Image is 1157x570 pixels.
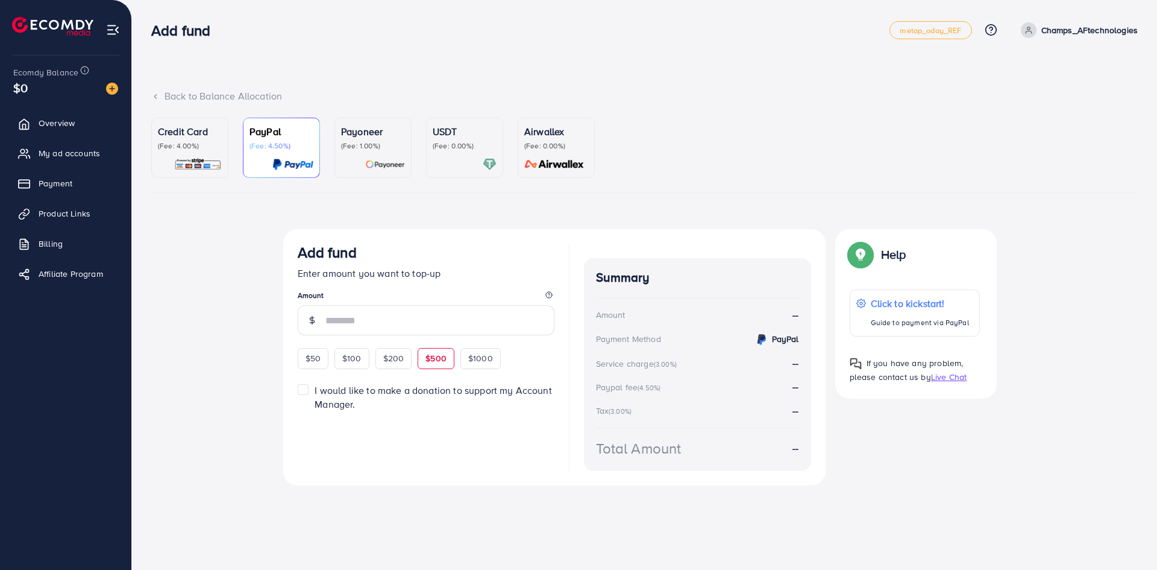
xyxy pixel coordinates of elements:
p: (Fee: 0.00%) [524,141,588,151]
p: Airwallex [524,124,588,139]
img: card [521,157,588,171]
span: Payment [39,177,72,189]
p: Enter amount you want to top-up [298,266,554,280]
span: $1000 [468,352,493,364]
h3: Add fund [151,22,220,39]
div: Amount [596,309,626,321]
strong: PayPal [772,333,799,345]
a: Champs_AFtechnologies [1016,22,1138,38]
small: (3.00%) [609,407,632,416]
span: metap_oday_REF [900,27,961,34]
legend: Amount [298,290,554,305]
strong: -- [792,404,798,417]
p: (Fee: 4.00%) [158,141,222,151]
span: $100 [342,352,362,364]
a: Affiliate Program [9,262,122,286]
span: Product Links [39,207,90,220]
p: Help [881,247,906,262]
p: Guide to payment via PayPal [871,315,969,330]
img: image [106,83,118,95]
span: $500 [425,352,447,364]
img: card [174,157,222,171]
a: Billing [9,232,122,256]
span: $50 [306,352,321,364]
p: Credit Card [158,124,222,139]
img: menu [106,23,120,37]
div: Service charge [596,358,680,370]
div: Paypal fee [596,381,665,393]
iframe: Chat [1106,516,1148,561]
small: (4.50%) [638,383,660,393]
p: Click to kickstart! [871,296,969,311]
strong: -- [792,442,798,455]
span: My ad accounts [39,147,100,159]
div: Tax [596,405,636,417]
strong: -- [792,356,798,370]
span: $0 [13,79,28,97]
span: Affiliate Program [39,268,103,280]
a: Overview [9,111,122,135]
a: My ad accounts [9,141,122,165]
span: Overview [39,117,75,129]
span: $200 [383,352,404,364]
strong: -- [792,380,798,393]
div: Total Amount [596,438,682,459]
img: Popup guide [850,244,871,265]
img: card [365,157,405,171]
a: Payment [9,171,122,195]
div: Payment Method [596,333,661,345]
p: PayPal [249,124,313,139]
small: (3.00%) [654,359,677,369]
img: credit [754,332,769,347]
p: (Fee: 1.00%) [341,141,405,151]
p: Champs_AFtechnologies [1041,23,1138,37]
a: metap_oday_REF [889,21,971,39]
p: (Fee: 4.50%) [249,141,313,151]
p: (Fee: 0.00%) [433,141,497,151]
span: Live Chat [931,371,967,383]
img: logo [12,17,93,36]
div: Back to Balance Allocation [151,89,1138,103]
img: card [272,157,313,171]
p: USDT [433,124,497,139]
span: Ecomdy Balance [13,66,78,78]
p: Payoneer [341,124,405,139]
span: Billing [39,238,63,250]
span: If you have any problem, please contact us by [850,357,964,383]
img: Popup guide [850,358,862,370]
h3: Add fund [298,244,357,261]
a: Product Links [9,201,122,226]
strong: -- [792,308,798,322]
img: card [483,157,497,171]
h4: Summary [596,270,799,285]
span: I would like to make a donation to support my Account Manager. [315,384,551,411]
